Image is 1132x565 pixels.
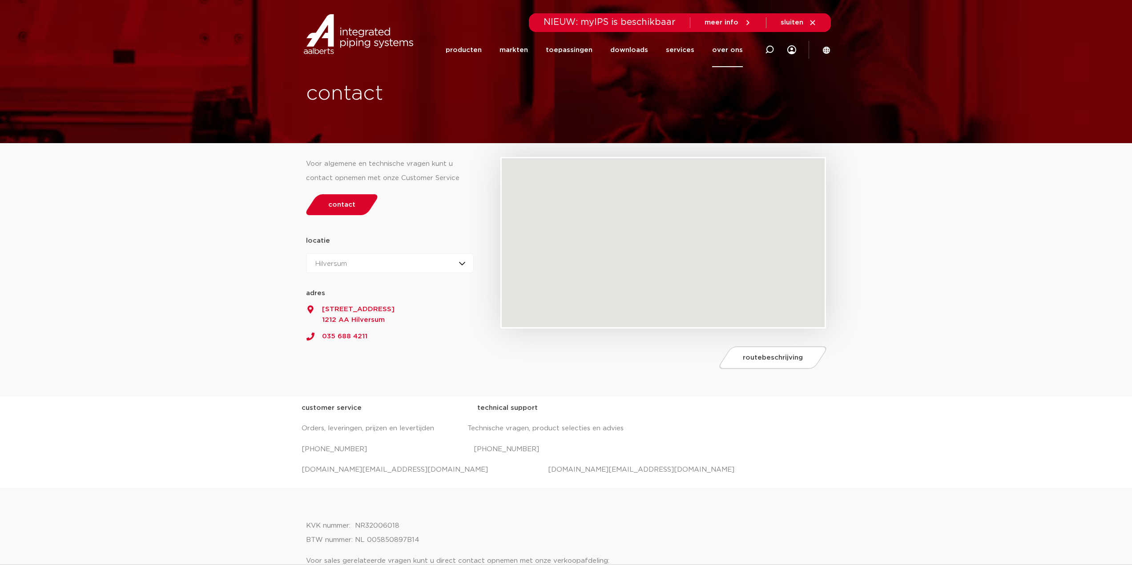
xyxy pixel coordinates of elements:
[705,19,752,27] a: meer info
[712,33,743,67] a: over ons
[302,442,831,457] p: [PHONE_NUMBER] [PHONE_NUMBER]
[717,346,829,369] a: routebeschrijving
[302,405,538,411] strong: customer service technical support
[328,201,355,208] span: contact
[781,19,803,26] span: sluiten
[705,19,738,26] span: meer info
[302,463,831,477] p: [DOMAIN_NAME][EMAIL_ADDRESS][DOMAIN_NAME] [DOMAIN_NAME][EMAIL_ADDRESS][DOMAIN_NAME]
[302,421,831,436] p: Orders, leveringen, prijzen en levertijden Technische vragen, product selecties en advies
[610,33,648,67] a: downloads
[446,33,743,67] nav: Menu
[306,80,599,108] h1: contact
[306,157,474,185] div: Voor algemene en technische vragen kunt u contact opnemen met onze Customer Service
[306,519,826,547] p: KVK nummer: NR32006018 BTW nummer: NL 005850897B14
[544,18,676,27] span: NIEUW: myIPS is beschikbaar
[446,33,482,67] a: producten
[303,194,380,215] a: contact
[666,33,694,67] a: services
[306,237,330,244] strong: locatie
[781,19,817,27] a: sluiten
[315,260,347,267] span: Hilversum
[743,354,803,361] span: routebeschrijving
[500,33,528,67] a: markten
[546,33,592,67] a: toepassingen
